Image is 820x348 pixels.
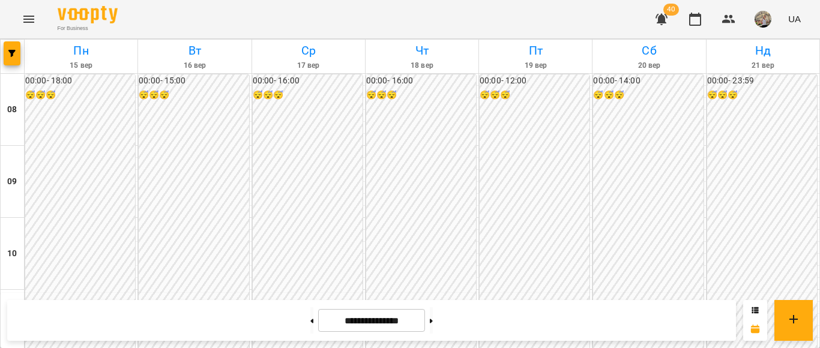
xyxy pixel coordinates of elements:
h6: 17 вер [254,60,363,71]
span: UA [788,13,801,25]
h6: 00:00 - 12:00 [480,74,589,88]
h6: 00:00 - 16:00 [366,74,476,88]
h6: Пт [481,41,590,60]
h6: Нд [708,41,818,60]
img: Voopty Logo [58,6,118,23]
h6: Ср [254,41,363,60]
h6: 😴😴😴 [593,89,703,102]
h6: 😴😴😴 [253,89,363,102]
button: Menu [14,5,43,34]
h6: 00:00 - 18:00 [25,74,135,88]
h6: 09 [7,175,17,188]
h6: 00:00 - 14:00 [593,74,703,88]
h6: 😴😴😴 [366,89,476,102]
h6: 00:00 - 16:00 [253,74,363,88]
span: For Business [58,25,118,32]
button: UA [783,8,806,30]
h6: Вт [140,41,249,60]
h6: 😴😴😴 [139,89,249,102]
h6: Пн [26,41,136,60]
span: 40 [663,4,679,16]
h6: 20 вер [594,60,704,71]
h6: 15 вер [26,60,136,71]
h6: 😴😴😴 [25,89,135,102]
h6: 21 вер [708,60,818,71]
h6: 10 [7,247,17,260]
h6: 😴😴😴 [480,89,589,102]
h6: Сб [594,41,704,60]
h6: 08 [7,103,17,116]
h6: 😴😴😴 [707,89,817,102]
h6: 16 вер [140,60,249,71]
img: 3b46f58bed39ef2acf68cc3a2c968150.jpeg [755,11,771,28]
h6: Чт [367,41,477,60]
h6: 00:00 - 15:00 [139,74,249,88]
h6: 19 вер [481,60,590,71]
h6: 18 вер [367,60,477,71]
h6: 00:00 - 23:59 [707,74,817,88]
